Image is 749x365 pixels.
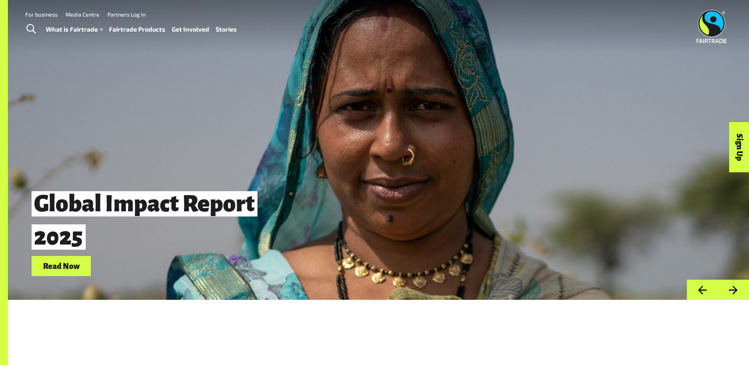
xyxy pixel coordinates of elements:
a: Read Now [32,256,91,276]
span: Global Impact Report 2025 [32,191,257,249]
button: Next [718,280,749,300]
a: Fairtrade Products [109,24,165,35]
a: Get Involved [172,24,209,35]
a: Partners Log In [107,11,146,18]
a: Toggle Search [21,19,41,39]
button: Previous [687,280,718,300]
a: Stories [216,24,237,35]
img: Fairtrade Australia New Zealand logo [696,10,727,43]
a: Media Centre [66,11,99,18]
a: What is Fairtrade [46,24,103,35]
a: For business [25,11,58,18]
